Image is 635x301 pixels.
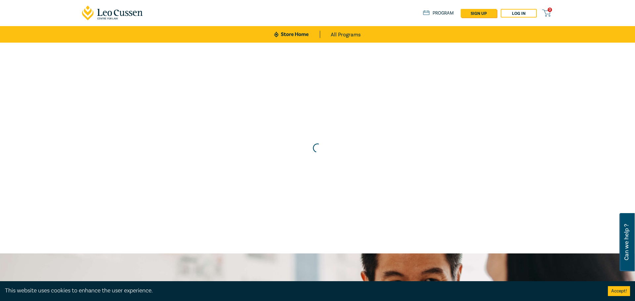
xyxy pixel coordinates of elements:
[5,286,598,295] div: This website uses cookies to enhance the user experience.
[623,217,630,267] span: Can we help ?
[331,26,361,43] a: All Programs
[423,10,454,17] a: Program
[608,286,630,296] button: Accept cookies
[461,9,497,18] a: sign up
[548,8,552,12] span: 0
[501,9,537,18] a: Log in
[274,31,320,38] a: Store Home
